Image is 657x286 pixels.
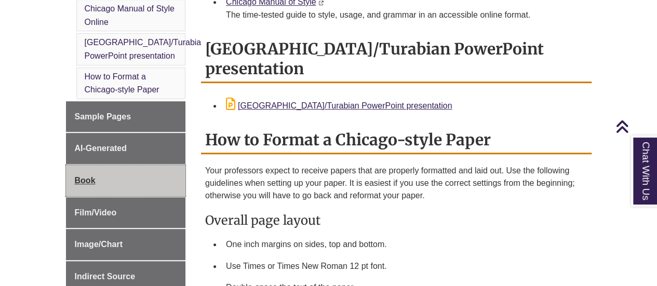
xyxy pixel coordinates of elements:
[75,272,135,281] span: Indirect Source
[201,36,592,83] h2: [GEOGRAPHIC_DATA]/Turabian PowerPoint presentation
[85,72,159,94] a: How to Format a Chicago-style Paper
[222,255,587,277] li: Use Times or Times New Roman 12 pt font.
[85,38,206,60] a: [GEOGRAPHIC_DATA]/Turabian PowerPoint presentation
[226,101,452,110] a: [GEOGRAPHIC_DATA]/Turabian PowerPoint presentation
[318,1,324,5] i: This link opens in a new window
[75,144,127,153] span: AI-Generated
[226,9,583,21] div: The time-tested guide to style, usage, and grammar in an accessible online format.
[615,119,654,133] a: Back to Top
[66,197,186,228] a: Film/Video
[75,176,96,185] span: Book
[66,101,186,132] a: Sample Pages
[75,112,131,121] span: Sample Pages
[66,165,186,196] a: Book
[75,240,123,249] span: Image/Chart
[205,165,587,202] p: Your professors expect to receive papers that are properly formatted and laid out. Use the follow...
[66,229,186,260] a: Image/Chart
[75,208,117,217] span: Film/Video
[222,234,587,255] li: One inch margins on sides, top and bottom.
[85,4,175,26] a: Chicago Manual of Style Online
[205,212,587,228] h3: Overall page layout
[201,127,592,154] h2: How to Format a Chicago-style Paper
[66,133,186,164] a: AI-Generated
